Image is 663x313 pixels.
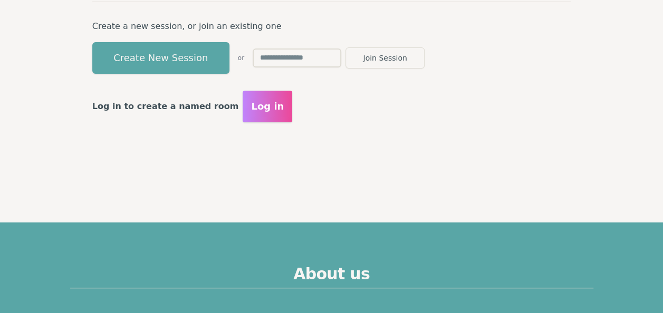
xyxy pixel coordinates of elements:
button: Join Session [345,47,425,69]
button: Create New Session [92,42,229,74]
span: Log in [251,99,284,114]
button: Log in [243,91,292,122]
h2: About us [70,265,593,288]
span: or [238,54,244,62]
p: Log in to create a named room [92,99,239,114]
p: Create a new session, or join an existing one [92,19,571,34]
